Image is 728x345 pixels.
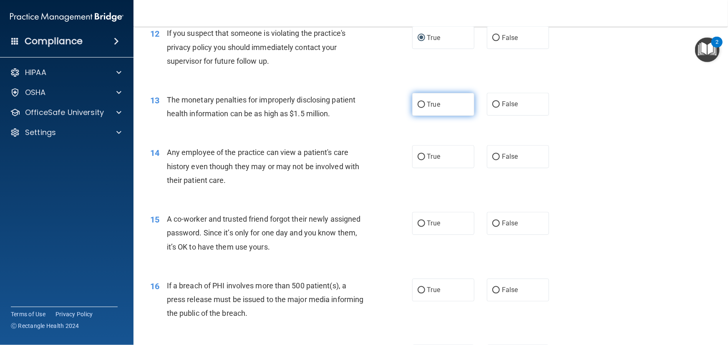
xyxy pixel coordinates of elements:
[150,148,159,158] span: 14
[502,286,518,294] span: False
[11,322,79,330] span: Ⓒ Rectangle Health 2024
[427,286,440,294] span: True
[695,37,720,62] button: Open Resource Center, 2 new notifications
[10,127,121,137] a: Settings
[25,87,46,97] p: OSHA
[492,35,500,41] input: False
[25,127,56,137] p: Settings
[492,102,500,108] input: False
[150,215,159,225] span: 15
[10,107,121,117] a: OfficeSafe University
[492,221,500,227] input: False
[502,220,518,227] span: False
[167,215,361,251] span: A co-worker and trusted friend forgot their newly assigned password. Since it’s only for one day ...
[10,87,121,97] a: OSHA
[492,287,500,294] input: False
[418,102,425,108] input: True
[167,29,346,65] span: If you suspect that someone is violating the practice's privacy policy you should immediately con...
[55,310,93,318] a: Privacy Policy
[25,35,83,47] h4: Compliance
[418,35,425,41] input: True
[427,34,440,42] span: True
[418,287,425,294] input: True
[150,95,159,105] span: 13
[427,220,440,227] span: True
[25,67,46,77] p: HIPAA
[167,148,360,184] span: Any employee of the practice can view a patient's care history even though they may or may not be...
[502,34,518,42] span: False
[418,221,425,227] input: True
[10,67,121,77] a: HIPAA
[11,310,45,318] a: Terms of Use
[502,100,518,108] span: False
[150,281,159,291] span: 16
[150,29,159,39] span: 12
[427,153,440,161] span: True
[418,154,425,160] input: True
[167,95,356,118] span: The monetary penalties for improperly disclosing patient health information can be as high as $1....
[167,281,364,317] span: If a breach of PHI involves more than 500 patient(s), a press release must be issued to the major...
[427,100,440,108] span: True
[10,9,123,25] img: PMB logo
[25,107,104,117] p: OfficeSafe University
[492,154,500,160] input: False
[715,42,718,53] div: 2
[502,153,518,161] span: False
